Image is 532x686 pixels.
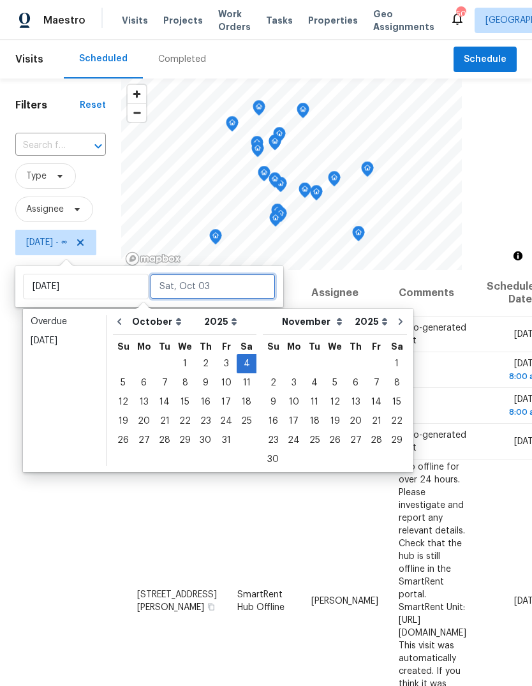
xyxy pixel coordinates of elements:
span: [STREET_ADDRESS][PERSON_NAME] [137,590,217,611]
div: 22 [387,412,407,430]
div: 14 [154,393,175,411]
div: Thu Nov 13 2025 [345,392,366,412]
div: Mon Oct 13 2025 [133,392,154,412]
div: Map marker [253,100,265,120]
div: 15 [175,393,195,411]
abbr: Sunday [117,342,129,351]
select: Month [279,312,351,331]
div: 2 [195,355,216,373]
div: [DATE] [31,334,98,347]
div: Wed Oct 08 2025 [175,373,195,392]
div: Completed [158,53,206,66]
button: Schedule [454,47,517,73]
div: Mon Oct 06 2025 [133,373,154,392]
div: 1 [387,355,407,373]
div: Sat Nov 15 2025 [387,392,407,412]
div: Fri Oct 10 2025 [216,373,237,392]
div: Map marker [352,226,365,246]
abbr: Wednesday [178,342,192,351]
span: Auto-generated Visit [399,431,466,452]
div: 23 [195,412,216,430]
div: Overdue [31,315,98,328]
div: 8 [387,374,407,392]
div: 30 [263,451,283,468]
span: Projects [163,14,203,27]
div: 28 [366,431,387,449]
span: Tasks [266,16,293,25]
th: Assignee [301,270,388,317]
div: 22 [175,412,195,430]
div: 4 [237,355,256,373]
div: Tue Oct 28 2025 [154,431,175,450]
span: Type [26,170,47,183]
div: 31 [216,431,237,449]
button: Copy Address [205,600,217,612]
div: Map marker [251,136,263,156]
div: Sun Nov 09 2025 [263,392,283,412]
div: Map marker [269,211,282,231]
span: [DATE] - ∞ [26,236,67,249]
div: Map marker [269,172,281,192]
div: 24 [283,431,304,449]
div: 7 [154,374,175,392]
span: Properties [308,14,358,27]
div: Sun Nov 23 2025 [263,431,283,450]
div: 6 [133,374,154,392]
div: 26 [325,431,345,449]
div: Thu Nov 20 2025 [345,412,366,431]
div: Fri Nov 21 2025 [366,412,387,431]
div: Reset [80,99,106,112]
div: Wed Oct 01 2025 [175,354,195,373]
div: 15 [387,393,407,411]
div: Thu Nov 27 2025 [345,431,366,450]
input: Start date [23,274,149,299]
span: Toggle attribution [514,249,522,263]
div: 12 [113,393,133,411]
div: 10 [216,374,237,392]
div: 16 [263,412,283,430]
div: 13 [345,393,366,411]
select: Month [129,312,201,331]
div: 25 [304,431,325,449]
div: 28 [154,431,175,449]
abbr: Monday [137,342,151,351]
div: 20 [133,412,154,430]
div: Tue Oct 07 2025 [154,373,175,392]
button: Open [89,137,107,155]
div: Map marker [361,161,374,181]
div: 3 [283,374,304,392]
div: Fri Nov 28 2025 [366,431,387,450]
button: Go to previous month [110,309,129,334]
div: 14 [366,393,387,411]
div: Tue Oct 21 2025 [154,412,175,431]
div: Wed Oct 22 2025 [175,412,195,431]
div: Sun Oct 19 2025 [113,412,133,431]
div: Thu Oct 02 2025 [195,354,216,373]
span: [PERSON_NAME] [311,596,378,605]
div: 2 [263,374,283,392]
div: Fri Nov 14 2025 [366,392,387,412]
div: Sat Nov 01 2025 [387,354,407,373]
div: 8 [175,374,195,392]
span: Visits [15,45,43,73]
h1: Filters [15,99,80,112]
div: Mon Oct 27 2025 [133,431,154,450]
div: Map marker [328,171,341,191]
div: Thu Oct 16 2025 [195,392,216,412]
div: 7 [366,374,387,392]
div: 1 [175,355,195,373]
div: Sat Oct 18 2025 [237,392,256,412]
span: Schedule [464,52,506,68]
div: Thu Oct 30 2025 [195,431,216,450]
abbr: Friday [222,342,231,351]
div: 11 [237,374,256,392]
div: 17 [216,393,237,411]
span: Zoom out [128,104,146,122]
div: 9 [263,393,283,411]
div: Map marker [297,103,309,123]
div: Tue Oct 14 2025 [154,392,175,412]
div: Wed Nov 26 2025 [325,431,345,450]
div: Map marker [226,116,239,136]
div: 17 [283,412,304,430]
div: 9 [195,374,216,392]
